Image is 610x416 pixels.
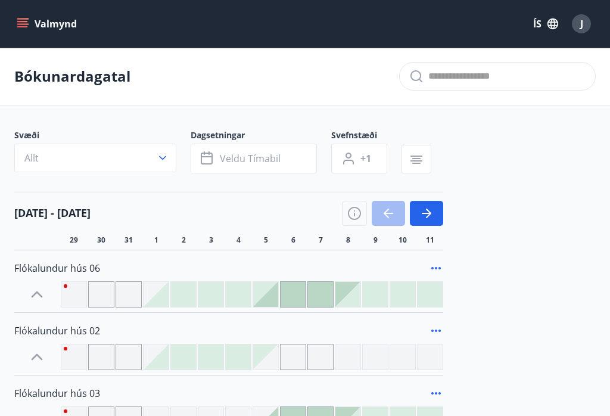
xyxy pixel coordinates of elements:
[264,235,268,245] span: 5
[220,152,281,165] span: Veldu tímabil
[14,324,100,337] span: Flókalundur hús 02
[125,235,133,245] span: 31
[527,13,565,35] button: ÍS
[346,235,350,245] span: 8
[426,235,434,245] span: 11
[236,235,241,245] span: 4
[331,129,402,144] span: Svefnstæði
[14,13,82,35] button: menu
[209,235,213,245] span: 3
[399,235,407,245] span: 10
[14,129,191,144] span: Svæði
[319,235,323,245] span: 7
[24,151,39,164] span: Allt
[70,235,78,245] span: 29
[14,144,176,172] button: Allt
[191,144,317,173] button: Veldu tímabil
[154,235,158,245] span: 1
[191,129,331,144] span: Dagsetningar
[97,235,105,245] span: 30
[182,235,186,245] span: 2
[580,17,583,30] span: J
[14,387,100,400] span: Flókalundur hús 03
[374,235,378,245] span: 9
[360,152,371,165] span: +1
[291,235,295,245] span: 6
[567,10,596,38] button: J
[14,262,100,275] span: Flókalundur hús 06
[14,66,130,86] p: Bókunardagatal
[14,205,91,221] h4: [DATE] - [DATE]
[331,144,387,173] button: +1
